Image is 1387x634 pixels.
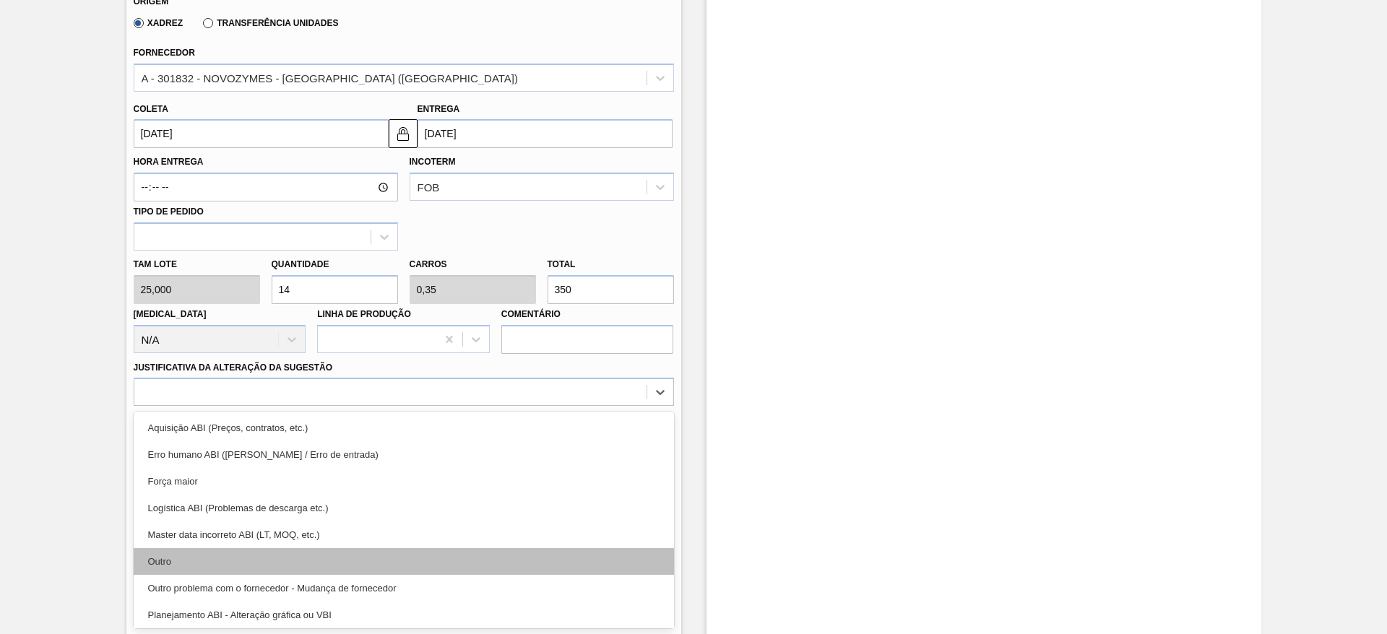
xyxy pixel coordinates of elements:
label: Xadrez [134,18,183,28]
label: Total [548,259,576,269]
label: Tipo de pedido [134,207,204,217]
label: Hora Entrega [134,152,398,173]
input: dd/mm/yyyy [418,119,673,148]
button: locked [389,119,418,148]
label: Entrega [418,104,460,114]
label: Tam lote [134,254,260,275]
label: [MEDICAL_DATA] [134,309,207,319]
div: Aquisição ABI (Preços, contratos, etc.) [134,414,674,441]
div: Master data incorreto ABI (LT, MOQ, etc.) [134,521,674,548]
div: Logística ABI (Problemas de descarga etc.) [134,495,674,521]
input: dd/mm/yyyy [134,119,389,148]
div: FOB [418,181,440,194]
label: Comentário [501,304,674,325]
div: Erro humano ABI ([PERSON_NAME] / Erro de entrada) [134,441,674,468]
label: Transferência Unidades [203,18,338,28]
label: Quantidade [272,259,329,269]
div: Outro problema com o fornecedor - Mudança de fornecedor [134,575,674,602]
label: Linha de Produção [317,309,411,319]
div: Planejamento ABI - Alteração gráfica ou VBI [134,602,674,628]
label: Carros [410,259,447,269]
label: Justificativa da Alteração da Sugestão [134,362,333,373]
label: Coleta [134,104,168,114]
label: Incoterm [410,157,456,167]
label: Observações [134,409,674,430]
div: A - 301832 - NOVOZYMES - [GEOGRAPHIC_DATA] ([GEOGRAPHIC_DATA]) [142,71,519,84]
img: locked [394,125,412,142]
label: Fornecedor [134,48,195,58]
div: Outro [134,548,674,575]
div: Força maior [134,468,674,495]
